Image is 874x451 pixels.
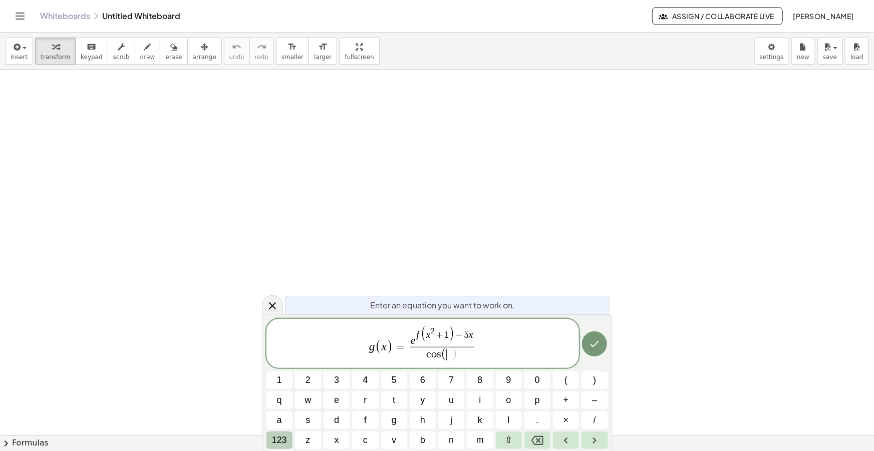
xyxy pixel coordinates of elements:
span: m [476,433,484,447]
button: 2 [295,371,321,389]
button: e [324,391,350,409]
span: keypad [81,54,103,61]
button: f [352,411,378,429]
button: load [845,38,869,65]
span: undo [229,54,244,61]
span: w [305,393,311,407]
button: k [467,411,493,429]
button: p [524,391,550,409]
span: 1 [277,373,282,387]
a: Whiteboards [40,11,90,21]
span: ( [564,373,567,387]
span: fullscreen [345,54,374,61]
span: c [363,433,368,447]
button: format_sizesmaller [276,38,309,65]
span: 3 [334,373,339,387]
button: o [496,391,522,409]
span: 0 [535,373,540,387]
button: keyboardkeypad [75,38,108,65]
span: l [508,413,510,427]
button: insert [5,38,33,65]
button: i [467,391,493,409]
span: / [594,413,596,427]
span: s [306,413,310,427]
button: new [791,38,815,65]
button: arrange [187,38,222,65]
var: x [469,329,473,340]
button: . [524,411,550,429]
button: 0 [524,371,550,389]
button: c [352,431,378,449]
span: f [364,413,367,427]
span: draw [140,54,155,61]
span: d [334,413,339,427]
button: v [381,431,407,449]
span: larger [314,54,332,61]
button: a [266,411,293,429]
span: o [506,393,511,407]
button: r [352,391,378,409]
span: t [393,393,395,407]
span: ⇧ [505,433,512,447]
span: ) [387,339,393,354]
i: undo [232,41,241,53]
button: ) [581,371,608,389]
span: 123 [272,433,287,447]
button: Shift [496,431,522,449]
span: ​ [446,349,452,360]
button: y [410,391,436,409]
span: 6 [420,373,425,387]
button: save [817,38,843,65]
span: 2 [430,326,435,335]
button: s [295,411,321,429]
button: undoundo [224,38,250,65]
span: × [563,413,569,427]
span: n [449,433,454,447]
button: 9 [496,371,522,389]
span: u [449,393,454,407]
button: Fraction [581,411,608,429]
button: x [324,431,350,449]
button: Default keyboard [266,431,293,449]
span: 4 [363,373,368,387]
button: ( [553,371,579,389]
span: ) [449,325,455,342]
span: ( [441,348,446,361]
var: o [431,349,437,360]
button: z [295,431,321,449]
button: 1 [266,371,293,389]
button: settings [754,38,789,65]
span: redo [255,54,268,61]
span: load [850,54,863,61]
var: x [426,329,431,340]
span: Enter an equation you want to work on. [371,299,515,311]
span: a [277,413,282,427]
span: Assign / Collaborate Live [661,12,774,21]
i: keyboard [87,41,96,53]
button: scrub [108,38,135,65]
span: + [435,330,444,340]
button: t [381,391,407,409]
button: Assign / Collaborate Live [652,7,783,25]
button: h [410,411,436,429]
button: g [381,411,407,429]
button: n [438,431,464,449]
span: − [454,330,464,340]
button: 8 [467,371,493,389]
button: q [266,391,293,409]
button: Plus [553,391,579,409]
var: x [381,340,387,353]
span: ( [375,339,382,354]
span: [PERSON_NAME] [793,12,854,21]
span: insert [11,54,28,61]
button: erase [160,38,187,65]
span: g [392,413,397,427]
button: [PERSON_NAME] [785,7,862,25]
button: b [410,431,436,449]
span: h [420,413,425,427]
span: smaller [281,54,304,61]
button: 4 [352,371,378,389]
button: m [467,431,493,449]
span: v [392,433,396,447]
span: arrange [193,54,216,61]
